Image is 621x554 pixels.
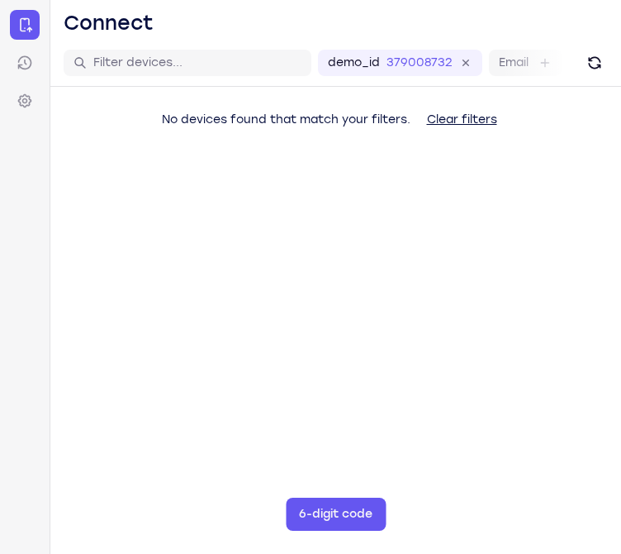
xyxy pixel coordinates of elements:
[10,10,40,40] a: Connect
[162,112,410,127] span: No devices found that match your filters.
[10,86,40,116] a: Settings
[499,55,529,71] label: Email
[93,55,301,71] input: Filter devices...
[328,55,380,71] label: demo_id
[10,48,40,78] a: Sessions
[286,498,386,531] button: 6-digit code
[414,103,510,136] button: Clear filters
[581,50,608,76] button: Refresh
[64,10,154,36] h1: Connect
